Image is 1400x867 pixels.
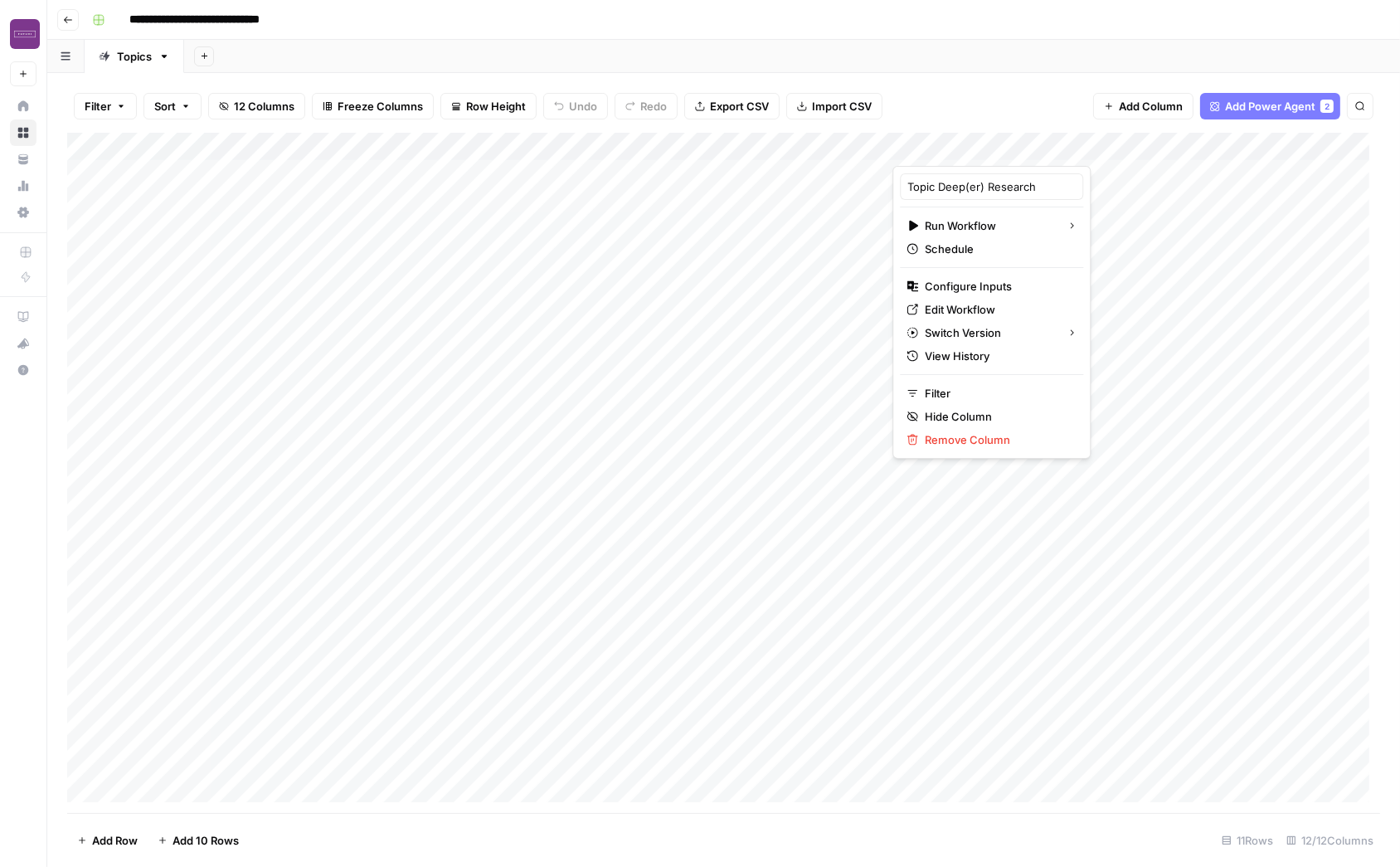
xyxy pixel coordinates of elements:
div: Topics [117,48,152,65]
button: Add Column [1093,93,1193,119]
div: What's new? [11,331,36,356]
a: Browse [10,119,36,146]
span: Switch Version [925,324,1053,341]
div: 11 Rows [1215,827,1280,854]
img: Futuri Media Logo [10,19,40,49]
span: Undo [569,98,597,114]
span: Filter [85,98,111,114]
button: Add 10 Rows [148,827,249,854]
span: Filter [925,385,1070,402]
button: What's new? [10,330,36,357]
span: Schedule [925,241,1070,257]
a: Topics [85,40,184,73]
a: Settings [10,199,36,226]
span: Add Column [1119,98,1183,114]
span: Import CSV [812,98,872,114]
span: Freeze Columns [338,98,423,114]
span: Redo [640,98,667,114]
div: 2 [1320,100,1334,113]
button: Undo [543,93,608,119]
span: Run Workflow [925,217,1053,234]
span: Sort [154,98,176,114]
a: Home [10,93,36,119]
button: Help + Support [10,357,36,383]
button: 12 Columns [208,93,305,119]
span: Add Power Agent [1225,98,1315,114]
button: Filter [74,93,137,119]
button: Import CSV [786,93,882,119]
span: Add Row [92,832,138,849]
a: Your Data [10,146,36,173]
span: Row Height [466,98,526,114]
div: 12/12 Columns [1280,827,1380,854]
span: Remove Column [925,431,1070,448]
a: Usage [10,173,36,199]
a: AirOps Academy [10,304,36,330]
span: 2 [1325,100,1330,113]
span: Hide Column [925,408,1070,425]
button: Workspace: Futuri Media [10,13,36,55]
button: Redo [615,93,678,119]
button: Sort [143,93,202,119]
button: Freeze Columns [312,93,434,119]
button: Add Row [67,827,148,854]
span: Export CSV [710,98,769,114]
span: View History [925,348,1070,364]
button: Row Height [440,93,537,119]
span: Edit Workflow [925,301,1070,318]
span: Add 10 Rows [173,832,239,849]
span: 12 Columns [234,98,294,114]
span: Configure Inputs [925,278,1070,295]
button: Export CSV [684,93,780,119]
button: Add Power Agent2 [1200,93,1340,119]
